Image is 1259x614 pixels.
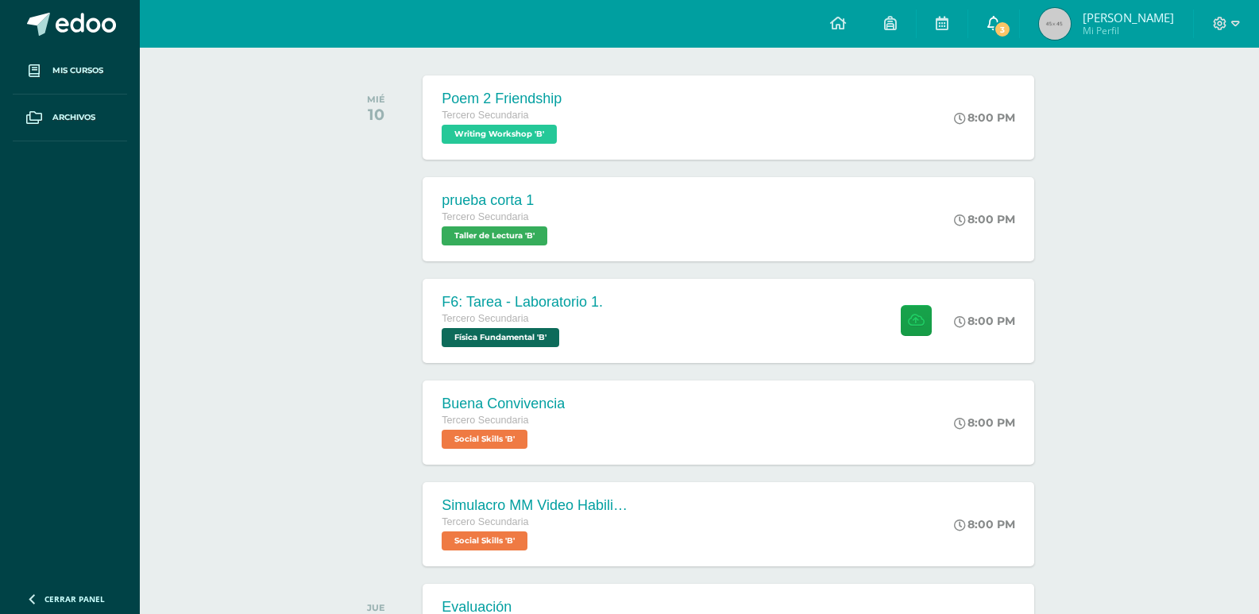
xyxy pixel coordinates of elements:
span: Tercero Secundaria [442,211,528,222]
a: Mis cursos [13,48,127,95]
span: Tercero Secundaria [442,415,528,426]
div: 8:00 PM [954,415,1015,430]
div: Buena Convivencia [442,396,565,412]
span: Taller de Lectura 'B' [442,226,547,245]
span: Cerrar panel [44,593,105,604]
img: 45x45 [1039,8,1071,40]
div: JUE [367,602,385,613]
div: 8:00 PM [954,212,1015,226]
div: 8:00 PM [954,314,1015,328]
div: 8:00 PM [954,517,1015,531]
a: Archivos [13,95,127,141]
span: Tercero Secundaria [442,313,528,324]
span: Social Skills 'B' [442,430,527,449]
span: Writing Workshop 'B' [442,125,557,144]
span: [PERSON_NAME] [1083,10,1174,25]
div: Simulacro MM Video Habilidades Sociales [442,497,632,514]
span: Tercero Secundaria [442,516,528,527]
span: Tercero Secundaria [442,110,528,121]
span: Social Skills 'B' [442,531,527,550]
div: F6: Tarea - Laboratorio 1. [442,294,603,311]
span: Archivos [52,111,95,124]
div: 10 [367,105,385,124]
div: Poem 2 Friendship [442,91,562,107]
span: Mi Perfil [1083,24,1174,37]
div: 8:00 PM [954,110,1015,125]
span: Física Fundamental 'B' [442,328,559,347]
div: prueba corta 1 [442,192,551,209]
span: 3 [994,21,1011,38]
div: MIÉ [367,94,385,105]
span: Mis cursos [52,64,103,77]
